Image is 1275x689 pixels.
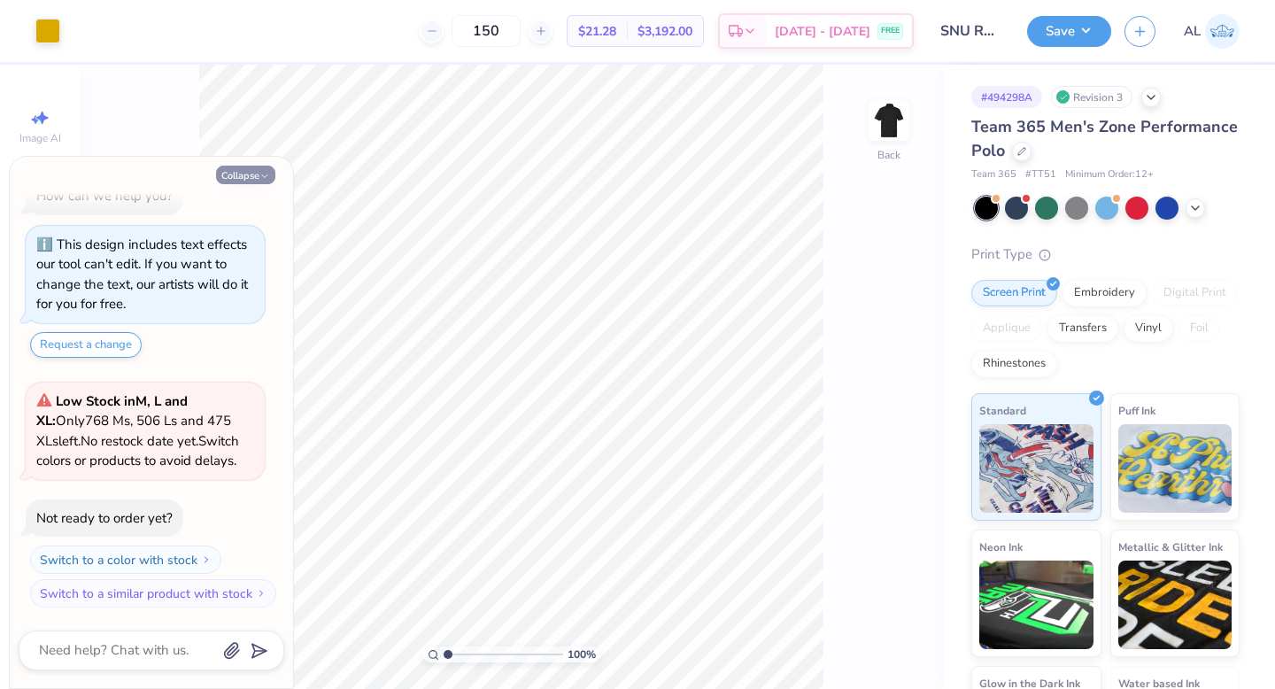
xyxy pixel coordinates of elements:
div: Rhinestones [971,351,1057,377]
img: Switch to a similar product with stock [256,588,267,599]
span: AL [1184,21,1201,42]
img: Standard [979,424,1093,513]
span: Metallic & Glitter Ink [1118,538,1223,556]
img: Puff Ink [1118,424,1232,513]
button: Request a change [30,332,142,358]
span: $21.28 [578,22,616,41]
input: – – [452,15,521,47]
span: Puff Ink [1118,401,1155,420]
span: Minimum Order: 12 + [1065,167,1154,182]
span: Neon Ink [979,538,1023,556]
div: Screen Print [971,280,1057,306]
button: Switch to a color with stock [30,546,221,574]
div: Not ready to order yet? [36,509,173,527]
span: FREE [881,25,900,37]
img: Switch to a color with stock [201,554,212,565]
div: # 494298A [971,86,1042,108]
div: Print Type [971,244,1240,265]
div: Vinyl [1124,315,1173,342]
span: Team 365 Men's Zone Performance Polo [971,116,1238,161]
div: This design includes text effects our tool can't edit. If you want to change the text, our artist... [36,236,248,314]
div: Revision 3 [1051,86,1132,108]
span: Only 768 Ms, 506 Ls and 475 XLs left. Switch colors or products to avoid delays. [36,392,239,470]
span: # TT51 [1025,167,1056,182]
span: Image AI [19,131,61,145]
input: Untitled Design [927,13,1014,49]
span: [DATE] - [DATE] [775,22,870,41]
button: Collapse [216,166,275,184]
button: Save [1027,16,1111,47]
div: Digital Print [1152,280,1238,306]
div: How can we help you? [36,187,173,205]
strong: Low Stock in M, L and XL : [36,392,188,430]
span: 100 % [568,646,596,662]
span: No restock date yet. [81,432,198,450]
a: AL [1184,14,1240,49]
img: Neon Ink [979,561,1093,649]
span: Standard [979,401,1026,420]
img: Metallic & Glitter Ink [1118,561,1232,649]
div: Transfers [1047,315,1118,342]
span: Team 365 [971,167,1016,182]
span: $3,192.00 [637,22,692,41]
button: Switch to a similar product with stock [30,579,276,608]
div: Foil [1178,315,1220,342]
div: Back [877,147,900,163]
div: Applique [971,315,1042,342]
img: Back [871,103,907,138]
img: Ashley Lara [1205,14,1240,49]
div: Embroidery [1062,280,1147,306]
